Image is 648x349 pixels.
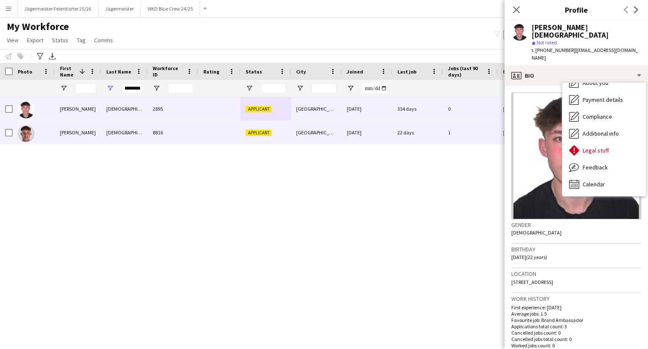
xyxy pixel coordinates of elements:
p: Favourite job: Brand Ambassador [511,317,641,323]
span: Export [27,36,43,44]
span: My Workforce [7,20,69,33]
span: About you [583,79,608,87]
app-action-btn: Export XLSX [47,51,57,61]
div: [DATE] [342,121,392,144]
div: Calendar [562,176,646,193]
button: Open Filter Menu [503,85,510,92]
span: Joined [347,68,363,75]
span: [DEMOGRAPHIC_DATA] [511,229,562,236]
span: City [296,68,306,75]
button: Open Filter Menu [153,85,160,92]
button: Open Filter Menu [347,85,354,92]
input: Last Name Filter Input [121,83,143,93]
span: Compliance [583,113,612,120]
span: [DATE] (22 years) [511,254,547,260]
div: Additional info [562,125,646,142]
span: t. [PHONE_NUMBER] [532,47,575,53]
button: Everyone9,754 [503,30,545,40]
p: Cancelled jobs total count: 0 [511,336,641,342]
a: View [3,35,22,46]
span: Not rated [537,39,557,46]
div: [GEOGRAPHIC_DATA] [291,97,342,120]
button: Open Filter Menu [246,85,253,92]
span: Tag [77,36,86,44]
span: Last Name [106,68,131,75]
span: Jobs (last 90 days) [448,65,483,78]
div: 334 days [392,97,443,120]
span: Status [52,36,68,44]
div: 1 [443,121,498,144]
span: Comms [94,36,113,44]
span: Feedback [583,164,608,171]
span: Workforce ID [153,65,183,78]
span: Status [246,68,262,75]
input: Joined Filter Input [362,83,387,93]
span: Rating [203,68,219,75]
p: Applications total count: 3 [511,323,641,330]
h3: Profile [505,4,648,15]
div: Payment details [562,91,646,108]
div: Feedback [562,159,646,176]
div: [DATE] [342,97,392,120]
div: Legal stuff [562,142,646,159]
span: Applicant [246,106,272,112]
div: 2895 [148,97,198,120]
img: Crew avatar or photo [511,93,641,219]
div: Bio [505,65,648,86]
p: First experience: [DATE] [511,304,641,311]
button: WKD Blue Crew 24/25 [141,0,200,17]
span: Applicant [246,130,272,136]
div: 22 days [392,121,443,144]
span: Last job [397,68,416,75]
button: Open Filter Menu [60,85,67,92]
h3: Location [511,270,641,278]
span: Additional info [583,130,619,137]
span: Payment details [583,96,623,104]
div: [PERSON_NAME] [55,121,101,144]
a: Export [24,35,47,46]
button: Jägermeister Feierstarter 25/26 [17,0,98,17]
span: View [7,36,19,44]
div: Compliance [562,108,646,125]
p: Worked jobs count: 0 [511,342,641,349]
span: Calendar [583,180,605,188]
div: [DEMOGRAPHIC_DATA] [101,97,148,120]
p: Average jobs: 1.5 [511,311,641,317]
button: Open Filter Menu [106,85,114,92]
app-action-btn: Advanced filters [35,51,45,61]
div: [PERSON_NAME][DEMOGRAPHIC_DATA] [532,24,641,39]
img: Morgan Churcher [18,125,35,142]
h3: Birthday [511,245,641,253]
input: Workforce ID Filter Input [168,83,193,93]
img: Morgan Churcher [18,101,35,118]
span: Email [503,68,516,75]
span: First Name [60,65,76,78]
a: Comms [91,35,116,46]
a: Status [49,35,72,46]
div: 8816 [148,121,198,144]
div: [PERSON_NAME] [55,97,101,120]
input: Status Filter Input [261,83,286,93]
button: Open Filter Menu [296,85,304,92]
p: Cancelled jobs count: 0 [511,330,641,336]
div: [GEOGRAPHIC_DATA] [291,121,342,144]
h3: Work history [511,295,641,303]
button: Jägermeister [98,0,141,17]
h3: Gender [511,221,641,229]
a: Tag [73,35,89,46]
span: Legal stuff [583,147,609,154]
div: [DEMOGRAPHIC_DATA] [101,121,148,144]
span: [STREET_ADDRESS] [511,279,553,285]
div: 0 [443,97,498,120]
input: City Filter Input [311,83,337,93]
input: First Name Filter Input [75,83,96,93]
span: Photo [18,68,32,75]
div: About you [562,74,646,91]
span: | [EMAIL_ADDRESS][DOMAIN_NAME] [532,47,638,61]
